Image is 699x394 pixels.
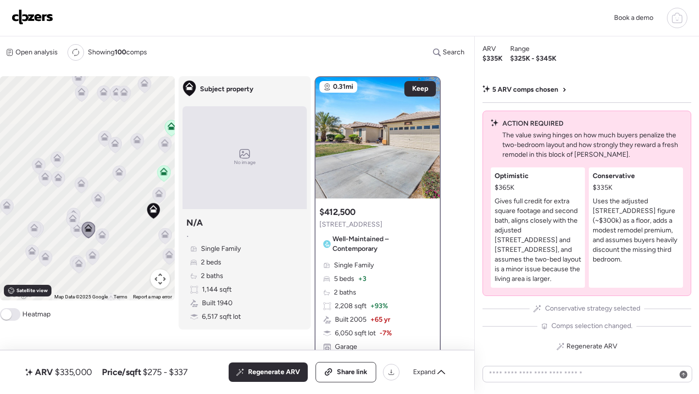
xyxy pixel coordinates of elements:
p: Gives full credit for extra square footage and second bath, aligns closely with the adjusted [STR... [495,197,581,284]
span: ARV [35,366,53,378]
span: [STREET_ADDRESS] [319,220,383,230]
span: $365K [495,183,515,193]
span: Regenerate ARV [248,367,300,377]
span: ARV [483,44,496,54]
span: Map Data ©2025 Google [54,294,108,299]
span: Price/sqft [102,366,141,378]
span: Conservative strategy selected [545,304,640,313]
a: Terms (opens in new tab) [114,294,127,299]
button: Map camera controls [150,269,170,289]
span: $335K [483,54,502,64]
span: + 65 yr [370,315,390,325]
span: No image [234,159,255,166]
span: Single Family [334,261,374,270]
span: Heatmap [22,310,50,319]
img: Logo [12,9,53,25]
span: Regenerate ARV [566,342,617,351]
span: 5 ARV comps chosen [492,85,558,95]
span: 2 beds [201,258,221,267]
span: Built 2005 [335,315,366,325]
span: 0.31mi [333,82,353,92]
span: $325K - $345K [510,54,556,64]
span: 6,050 sqft lot [335,328,376,338]
a: Report a map error [133,294,172,299]
span: Garage [335,342,357,352]
span: Range [510,44,530,54]
span: 6,517 sqft lot [202,312,241,322]
span: Book a demo [614,14,653,22]
span: • [186,232,189,240]
p: The value swing hinges on how much buyers penalize the two-bedroom layout and how strongly they r... [502,131,683,160]
span: Share link [337,367,367,377]
span: ACTION REQUIRED [502,119,564,129]
span: Conservative [593,171,635,181]
span: + 93% [370,301,388,311]
span: 2 baths [201,271,223,281]
span: + 3 [358,274,366,284]
span: 2 baths [334,288,356,297]
span: Showing comps [88,48,147,57]
span: Built 1940 [202,298,233,308]
span: Single Family [201,244,241,254]
span: 100 [115,48,126,56]
span: Subject property [200,84,253,94]
span: Keep [412,84,428,94]
span: 5 beds [334,274,354,284]
span: Search [443,48,465,57]
span: -7% [380,328,392,338]
span: Expand [413,367,435,377]
span: Well-Maintained – Contemporary [333,234,432,254]
span: $275 - $337 [143,366,187,378]
span: Optimistic [495,171,529,181]
h3: N/A [186,217,203,229]
a: Open this area in Google Maps (opens a new window) [2,288,34,300]
p: Uses the adjusted [STREET_ADDRESS] figure (~$300k) as a floor, adds a modest remodel premium, and... [593,197,679,264]
span: Satellite view [17,287,48,295]
img: Google [2,288,34,300]
span: 1,144 sqft [202,285,232,295]
span: 2,208 sqft [335,301,366,311]
h3: $412,500 [319,206,356,218]
span: Comps selection changed. [551,321,632,331]
span: $335K [593,183,613,193]
span: $335,000 [55,366,92,378]
span: Open analysis [16,48,58,57]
